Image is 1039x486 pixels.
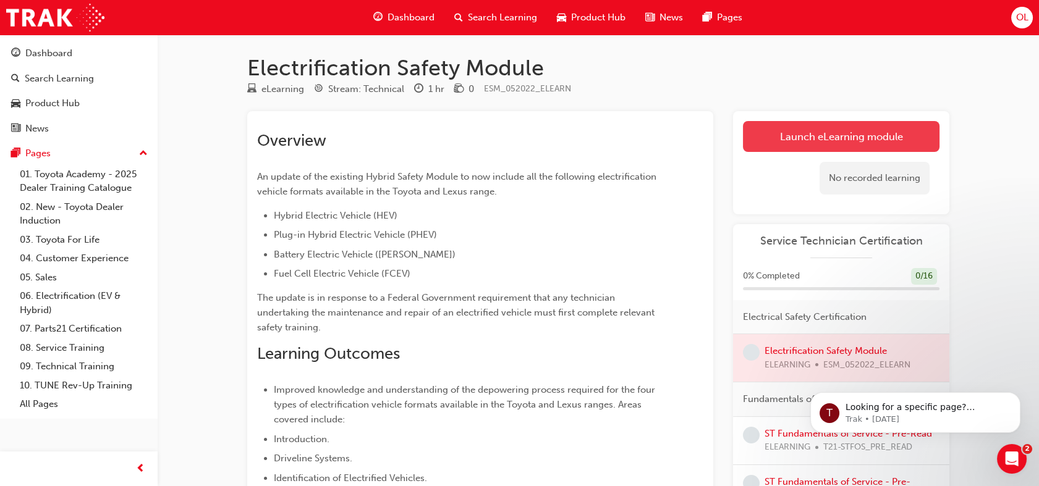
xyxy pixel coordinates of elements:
span: guage-icon [11,48,20,59]
span: Search Learning [468,10,537,25]
a: 02. New - Toyota Dealer Induction [15,198,153,230]
div: eLearning [261,82,304,96]
span: News [659,10,683,25]
a: car-iconProduct Hub [547,5,635,30]
button: DashboardSearch LearningProduct HubNews [5,40,153,142]
a: Launch eLearning module [743,121,939,152]
a: 04. Customer Experience [15,249,153,268]
span: Learning Outcomes [257,344,400,363]
iframe: Intercom live chat [997,444,1027,474]
div: 0 [469,82,474,96]
a: 06. Electrification (EV & Hybrid) [15,287,153,319]
a: News [5,117,153,140]
span: learningRecordVerb_NONE-icon [743,344,760,361]
div: Price [454,82,474,97]
div: 0 / 16 [911,268,937,285]
span: An update of the existing Hybrid Safety Module to now include all the following electrification v... [257,171,659,197]
a: 09. Technical Training [15,357,153,376]
button: Pages [5,142,153,165]
a: guage-iconDashboard [363,5,444,30]
span: search-icon [11,73,20,85]
span: guage-icon [373,10,383,25]
span: Product Hub [571,10,626,25]
a: pages-iconPages [693,5,752,30]
span: Battery Electric Vehicle ([PERSON_NAME]) [274,249,456,260]
a: ST Fundamentals of Service - Pre-Read [765,428,932,439]
a: 08. Service Training [15,338,153,358]
span: Fundamentals of Service (T21-STFOS) [743,392,904,406]
span: car-icon [557,10,566,25]
div: Dashboard [25,46,72,61]
span: news-icon [645,10,655,25]
span: Hybrid Electric Vehicle (HEV) [274,210,397,221]
span: Introduction. [274,434,329,445]
span: 2 [1022,444,1032,454]
a: 10. TUNE Rev-Up Training [15,376,153,395]
span: Overview [257,131,326,150]
span: pages-icon [703,10,712,25]
span: Driveline Systems. [274,453,352,464]
a: 01. Toyota Academy - 2025 Dealer Training Catalogue [15,165,153,198]
div: Duration [414,82,444,97]
a: 03. Toyota For Life [15,230,153,249]
span: Electrical Safety Certification [743,310,867,324]
span: Identification of Electrified Vehicles. [274,472,427,484]
span: prev-icon [136,461,145,477]
span: 0 % Completed [743,269,800,283]
a: Search Learning [5,67,153,90]
span: up-icon [139,146,148,162]
span: Fuel Cell Electric Vehicle (FCEV) [274,268,410,279]
span: pages-icon [11,148,20,159]
span: The update is in response to a Federal Government requirement that any technician undertaking the... [257,292,657,333]
h1: Electrification Safety Module [247,54,949,82]
span: Learning resource code [484,83,571,94]
span: OL [1016,10,1028,25]
span: learningResourceType_ELEARNING-icon [247,84,257,95]
span: news-icon [11,124,20,135]
div: News [25,122,49,136]
a: Dashboard [5,42,153,65]
span: Pages [717,10,742,25]
div: No recorded learning [820,162,930,195]
a: search-iconSearch Learning [444,5,547,30]
span: Improved knowledge and understanding of the depowering process required for the four types of ele... [274,384,658,425]
button: OL [1011,7,1033,28]
div: Stream [314,82,404,97]
a: 07. Parts21 Certification [15,319,153,338]
div: Product Hub [25,96,80,111]
iframe: Intercom notifications message [792,366,1039,453]
span: Plug-in Hybrid Electric Vehicle (PHEV) [274,229,437,240]
span: search-icon [454,10,463,25]
span: clock-icon [414,84,423,95]
span: learningRecordVerb_NONE-icon [743,427,760,443]
div: 1 hr [428,82,444,96]
a: Service Technician Certification [743,234,939,248]
span: Dashboard [388,10,435,25]
span: target-icon [314,84,323,95]
div: Type [247,82,304,97]
img: Trak [6,4,104,31]
a: Product Hub [5,92,153,115]
span: car-icon [11,98,20,109]
span: ELEARNING [765,440,810,455]
div: Stream: Technical [328,82,404,96]
div: Search Learning [25,72,94,86]
a: news-iconNews [635,5,693,30]
a: All Pages [15,395,153,414]
a: 05. Sales [15,268,153,287]
div: Pages [25,146,51,161]
span: money-icon [454,84,464,95]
